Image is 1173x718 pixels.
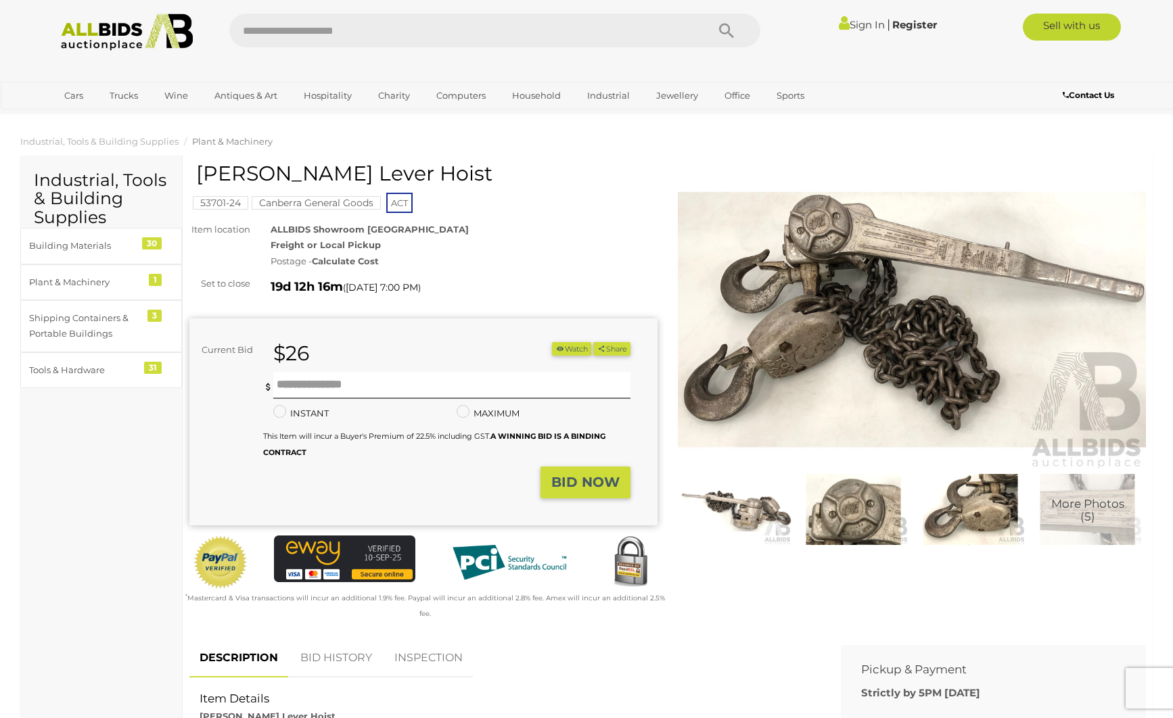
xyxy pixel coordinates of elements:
a: DESCRIPTION [189,638,288,678]
small: This Item will incur a Buyer's Premium of 22.5% including GST. [263,431,605,456]
span: ACT [386,193,413,213]
img: eWAY Payment Gateway [274,535,415,583]
div: Set to close [179,276,260,291]
button: Search [693,14,760,47]
button: Share [593,342,630,356]
a: Sell with us [1023,14,1121,41]
a: Cars [55,85,92,107]
img: CM Puller Lever Hoist [798,474,908,545]
h2: Item Details [200,692,810,705]
a: Charity [369,85,419,107]
strong: $26 [273,341,309,366]
button: BID NOW [540,466,630,498]
div: Postage - [271,254,658,269]
img: CM Puller Lever Hoist [915,474,1026,545]
a: Jewellery [647,85,707,107]
img: PCI DSS compliant [442,535,577,590]
a: INSPECTION [384,638,473,678]
a: Trucks [101,85,147,107]
a: Contact Us [1063,88,1118,103]
strong: Freight or Local Pickup [271,239,381,250]
a: BID HISTORY [290,638,382,678]
div: 30 [142,237,162,249]
strong: 19d 12h 16m [271,279,343,294]
a: [GEOGRAPHIC_DATA] [55,107,169,129]
a: Tools & Hardware 31 [20,352,182,388]
img: Secured by Rapid SSL [603,535,658,590]
h2: Industrial, Tools & Building Supplies [34,171,168,227]
span: More Photos (5) [1051,498,1124,523]
strong: Calculate Cost [312,256,379,266]
a: Plant & Machinery [192,136,273,147]
a: 53701-24 [193,197,248,208]
img: CM Puller Lever Hoist [681,474,791,545]
div: Shipping Containers & Portable Buildings [29,310,141,342]
mark: Canberra General Goods [252,196,381,210]
a: Household [503,85,570,107]
b: Contact Us [1063,90,1114,100]
b: Strictly by 5PM [DATE] [861,686,980,699]
button: Watch [552,342,591,356]
a: Shipping Containers & Portable Buildings 3 [20,300,182,352]
img: Allbids.com.au [53,14,200,51]
img: CM Puller Lever Hoist [1032,474,1143,545]
mark: 53701-24 [193,196,248,210]
strong: ALLBIDS Showroom [GEOGRAPHIC_DATA] [271,224,469,235]
label: MAXIMUM [457,406,520,421]
a: Antiques & Art [206,85,286,107]
div: Item location [179,222,260,237]
span: | [887,17,890,32]
a: Sports [768,85,813,107]
div: Building Materials [29,238,141,254]
a: More Photos(5) [1032,474,1143,545]
li: Watch this item [552,342,591,356]
div: 1 [149,274,162,286]
b: A WINNING BID IS A BINDING CONTRACT [263,431,605,456]
label: INSTANT [273,406,329,421]
a: Building Materials 30 [20,228,182,264]
a: Computers [428,85,495,107]
strong: BID NOW [551,474,620,490]
h2: Pickup & Payment [861,663,1105,676]
a: Industrial, Tools & Building Supplies [20,136,179,147]
a: Industrial [578,85,639,107]
a: Hospitality [295,85,361,107]
div: 31 [144,362,162,374]
img: CM Puller Lever Hoist [678,169,1146,471]
a: Office [716,85,759,107]
small: Mastercard & Visa transactions will incur an additional 1.9% fee. Paypal will incur an additional... [185,594,665,618]
a: Wine [156,85,197,107]
a: Canberra General Goods [252,197,381,208]
span: [DATE] 7:00 PM [346,281,418,293]
div: 3 [147,310,162,322]
span: ( ) [343,282,421,293]
h1: [PERSON_NAME] Lever Hoist [196,162,654,185]
a: Plant & Machinery 1 [20,264,182,300]
a: Sign In [839,18,885,31]
div: Plant & Machinery [29,274,141,290]
img: Official PayPal Seal [193,535,248,590]
div: Current Bid [189,342,263,358]
a: Register [892,18,937,31]
div: Tools & Hardware [29,362,141,378]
